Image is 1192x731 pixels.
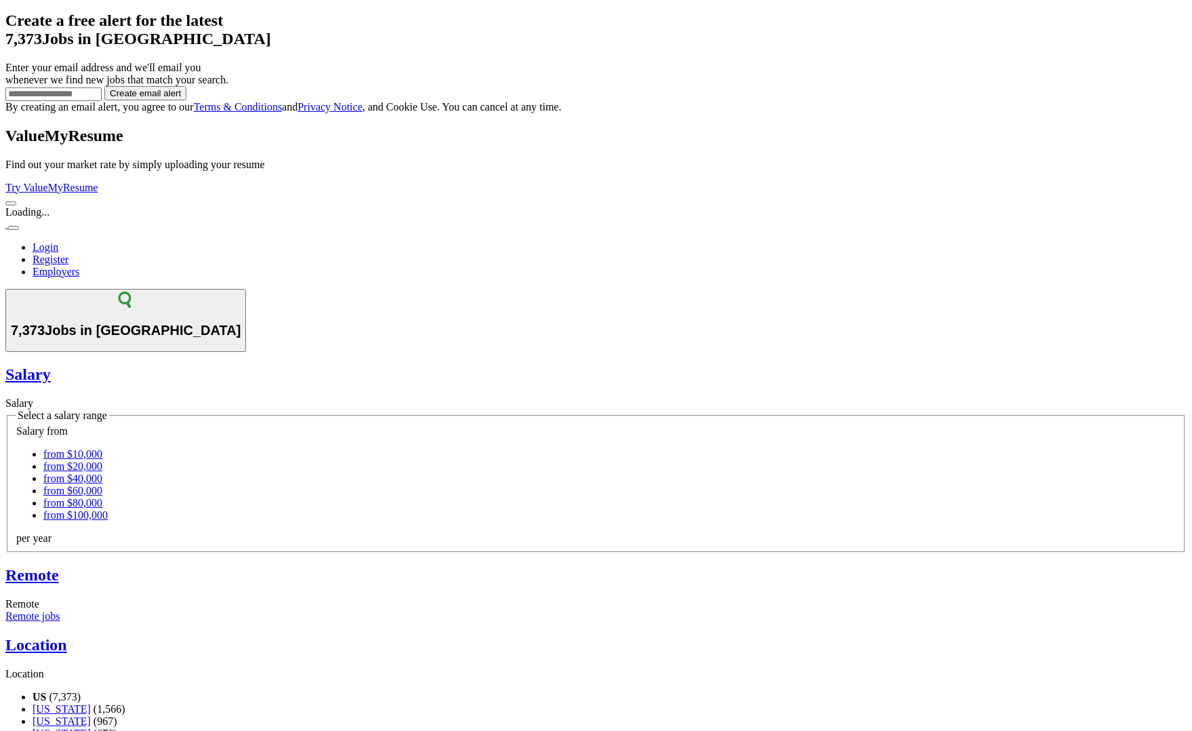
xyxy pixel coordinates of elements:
a: from $10,000 [43,448,102,460]
div: By creating an email alert, you agree to our and , and Cookie Use. You can cancel at any time. [5,101,1187,113]
a: Terms & Conditions [194,101,282,113]
button: 7,373Jobs in [GEOGRAPHIC_DATA] [5,289,246,352]
a: Register [33,254,68,265]
a: Try ValueMyResume [5,182,98,193]
div: per year [16,532,1176,545]
strong: Jobs in [GEOGRAPHIC_DATA] [5,30,271,47]
legend: Select a salary range [16,410,108,422]
span: (1,566) [94,703,125,715]
h2: Create a free alert for the latest [5,12,1187,48]
strong: US [33,691,46,703]
a: Remote jobs [5,610,60,622]
div: Salary [5,397,1187,410]
div: Loading... [5,206,1187,218]
p: Find out your market rate by simply uploading your resume [5,159,1187,171]
span: (967) [94,715,117,727]
span: 7,373 [5,30,42,47]
a: from $60,000 [43,485,102,496]
a: Privacy Notice [297,101,363,113]
h2: ValueMyResume [5,127,1187,145]
a: Employers [33,266,79,277]
a: Salary [5,365,1187,384]
span: (7,373) [49,691,81,703]
a: Remote [5,566,1187,585]
div: Remote [5,598,1187,610]
a: from $80,000 [43,497,102,509]
a: [US_STATE] [33,715,91,727]
button: Create email alert [104,86,186,100]
a: from $40,000 [43,473,102,484]
a: Location [5,636,1187,654]
h1: Jobs in [GEOGRAPHIC_DATA] [11,323,241,338]
a: from $100,000 [43,509,108,521]
button: Toggle main navigation menu [8,226,19,230]
label: Salary from [16,425,68,437]
a: [US_STATE] [33,703,91,715]
a: from $20,000 [43,460,102,472]
a: Login [33,241,58,253]
label: Enter your email address and we'll email you whenever we find new jobs that match your search. [5,62,228,85]
span: 7,373 [11,323,45,338]
div: Location [5,668,1187,680]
